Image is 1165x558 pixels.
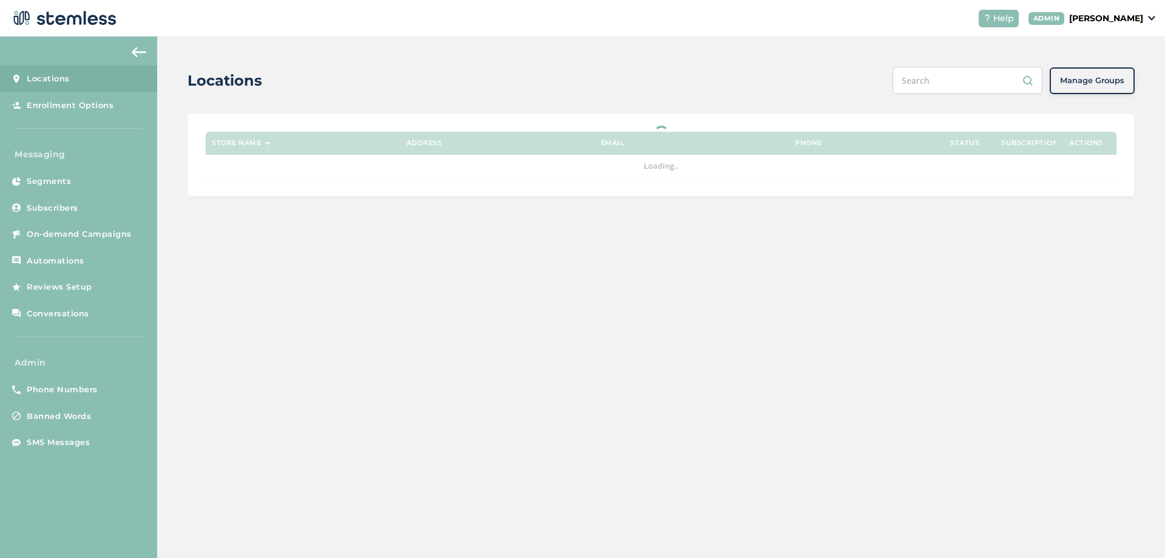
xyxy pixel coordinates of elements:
span: Locations [27,73,70,85]
button: Manage Groups [1050,67,1135,94]
span: Automations [27,255,84,267]
h2: Locations [187,70,262,92]
img: icon-help-white-03924b79.svg [984,15,991,22]
img: icon-arrow-back-accent-c549486e.svg [132,47,146,57]
span: Conversations [27,308,89,320]
input: Search [893,67,1042,94]
div: ADMIN [1028,12,1065,25]
span: Reviews Setup [27,281,92,293]
span: Subscribers [27,202,78,214]
span: On-demand Campaigns [27,228,132,240]
img: logo-dark-0685b13c.svg [10,6,116,30]
span: Phone Numbers [27,384,98,396]
span: Enrollment Options [27,100,113,112]
span: Segments [27,175,71,188]
img: icon_down-arrow-small-66adaf34.svg [1148,16,1155,21]
iframe: Chat Widget [1104,500,1165,558]
span: Manage Groups [1060,75,1124,87]
span: Banned Words [27,410,91,423]
span: Help [993,12,1014,25]
p: [PERSON_NAME] [1069,12,1143,25]
span: SMS Messages [27,437,90,449]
